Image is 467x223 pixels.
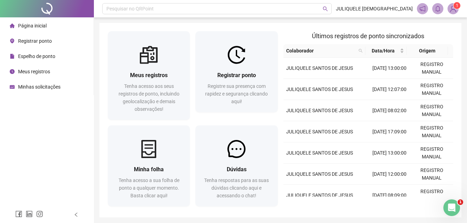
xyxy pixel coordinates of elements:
span: Registrar ponto [217,72,256,79]
span: notification [419,6,426,12]
span: JULIQUELE SANTOS DE JESUS [286,129,353,134]
a: Registrar pontoRegistre sua presença com rapidez e segurança clicando aqui! [195,31,277,112]
span: schedule [10,84,15,89]
span: instagram [36,210,43,217]
td: [DATE] 08:09:00 [368,185,411,206]
span: Colaborador [286,47,356,55]
span: Data/Hora [368,47,398,55]
th: Data/Hora [365,44,406,58]
span: search [357,46,364,56]
td: [DATE] 13:00:00 [368,58,411,79]
span: Tenha respostas para as suas dúvidas clicando aqui e acessando o chat! [204,177,269,198]
td: REGISTRO MANUAL [411,79,453,100]
span: Meus registros [130,72,168,79]
span: clock-circle [10,69,15,74]
span: linkedin [26,210,33,217]
td: [DATE] 12:00:00 [368,164,411,185]
span: search [359,49,363,53]
span: Minhas solicitações [18,84,61,90]
span: JULIQUELE [DEMOGRAPHIC_DATA] [336,5,413,13]
span: Dúvidas [227,166,247,173]
span: Espelho de ponto [18,53,55,59]
span: 1 [456,3,458,8]
span: Registrar ponto [18,38,52,44]
iframe: Intercom live chat [443,199,460,216]
span: JULIQUELE SANTOS DE JESUS [286,192,353,198]
span: Minha folha [134,166,164,173]
img: 88757 [448,3,458,14]
span: JULIQUELE SANTOS DE JESUS [286,150,353,156]
a: Minha folhaTenha acesso a sua folha de ponto a qualquer momento. Basta clicar aqui! [108,125,190,206]
td: [DATE] 17:09:00 [368,121,411,142]
span: JULIQUELE SANTOS DE JESUS [286,171,353,177]
span: left [74,212,79,217]
td: REGISTRO MANUAL [411,100,453,121]
td: [DATE] 12:07:00 [368,79,411,100]
span: Tenha acesso aos seus registros de ponto, incluindo geolocalização e demais observações! [119,83,179,112]
td: REGISTRO MANUAL [411,164,453,185]
span: 1 [458,199,463,205]
a: Meus registrosTenha acesso aos seus registros de ponto, incluindo geolocalização e demais observa... [108,31,190,120]
span: search [323,6,328,11]
span: Tenha acesso a sua folha de ponto a qualquer momento. Basta clicar aqui! [119,177,179,198]
span: home [10,23,15,28]
td: REGISTRO MANUAL [411,142,453,164]
td: [DATE] 08:02:00 [368,100,411,121]
td: REGISTRO MANUAL [411,58,453,79]
td: REGISTRO MANUAL [411,121,453,142]
span: file [10,54,15,59]
span: Registre sua presença com rapidez e segurança clicando aqui! [205,83,268,104]
span: Meus registros [18,69,50,74]
span: JULIQUELE SANTOS DE JESUS [286,65,353,71]
a: DúvidasTenha respostas para as suas dúvidas clicando aqui e acessando o chat! [195,125,277,206]
sup: Atualize o seu contato no menu Meus Dados [453,2,460,9]
span: facebook [15,210,22,217]
th: Origem [407,44,448,58]
td: [DATE] 13:00:00 [368,142,411,164]
span: bell [435,6,441,12]
td: REGISTRO MANUAL [411,185,453,206]
span: environment [10,39,15,43]
span: Página inicial [18,23,47,28]
span: Últimos registros de ponto sincronizados [312,32,424,40]
span: JULIQUELE SANTOS DE JESUS [286,86,353,92]
span: JULIQUELE SANTOS DE JESUS [286,108,353,113]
